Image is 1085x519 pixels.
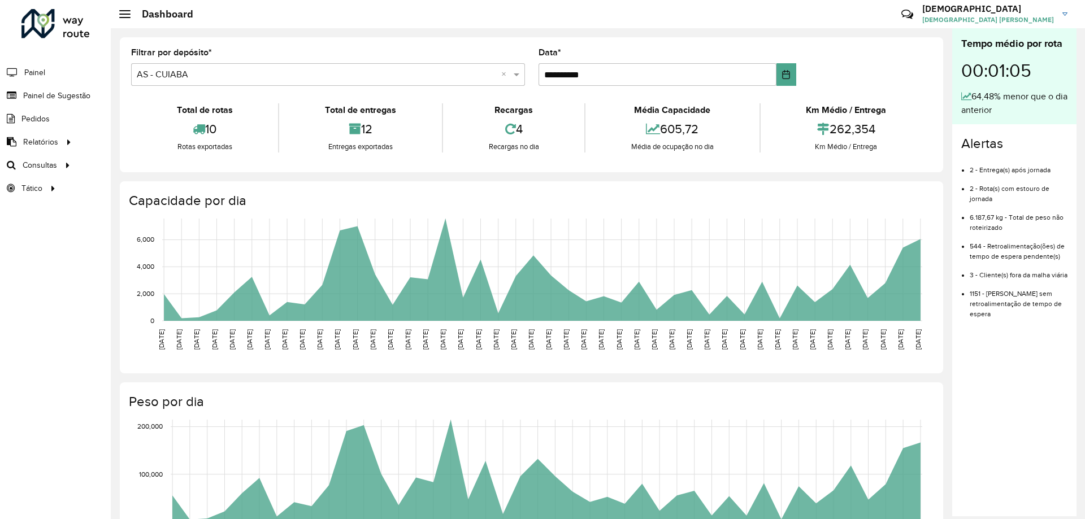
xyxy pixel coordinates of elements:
text: [DATE] [246,329,253,350]
text: 6,000 [137,236,154,243]
text: [DATE] [158,329,165,350]
text: 0 [150,317,154,324]
text: [DATE] [668,329,675,350]
span: Clear all [501,68,511,81]
span: Painel de Sugestão [23,90,90,102]
text: [DATE] [685,329,693,350]
text: [DATE] [633,329,640,350]
h4: Alertas [961,136,1067,152]
div: Recargas no dia [446,141,581,152]
div: Total de entregas [282,103,439,117]
text: [DATE] [422,329,429,350]
text: [DATE] [228,329,236,350]
text: [DATE] [879,329,887,350]
div: Total de rotas [134,103,275,117]
text: [DATE] [263,329,271,350]
h3: [DEMOGRAPHIC_DATA] [922,3,1054,14]
li: 544 - Retroalimentação(ões) de tempo de espera pendente(s) [970,233,1067,261]
span: Relatórios [23,136,58,148]
div: Km Médio / Entrega [763,103,929,117]
span: Pedidos [21,113,50,125]
text: [DATE] [721,329,728,350]
span: Tático [21,182,42,194]
text: [DATE] [175,329,183,350]
div: Média de ocupação no dia [588,141,756,152]
h4: Capacidade por dia [129,193,932,209]
text: [DATE] [475,329,482,350]
div: 00:01:05 [961,51,1067,90]
text: [DATE] [457,329,464,350]
text: [DATE] [809,329,816,350]
text: [DATE] [791,329,798,350]
a: Contato Rápido [895,2,919,27]
text: [DATE] [369,329,376,350]
div: Rotas exportadas [134,141,275,152]
span: Painel [24,67,45,78]
text: [DATE] [492,329,500,350]
text: [DATE] [510,329,517,350]
text: 4,000 [137,263,154,270]
text: [DATE] [333,329,341,350]
text: [DATE] [756,329,763,350]
div: Km Médio / Entrega [763,141,929,152]
li: 2 - Rota(s) com estouro de jornada [970,175,1067,204]
span: Consultas [23,159,57,171]
text: [DATE] [615,329,623,350]
text: [DATE] [545,329,552,350]
text: 2,000 [137,290,154,297]
div: 605,72 [588,117,756,141]
text: [DATE] [826,329,834,350]
div: Média Capacidade [588,103,756,117]
text: [DATE] [527,329,535,350]
text: [DATE] [211,329,218,350]
li: 1151 - [PERSON_NAME] sem retroalimentação de tempo de espera [970,280,1067,319]
text: [DATE] [193,329,200,350]
text: 200,000 [137,423,163,430]
text: [DATE] [562,329,570,350]
div: 262,354 [763,117,929,141]
div: Entregas exportadas [282,141,439,152]
label: Data [539,46,561,59]
li: 2 - Entrega(s) após jornada [970,156,1067,175]
text: [DATE] [439,329,446,350]
label: Filtrar por depósito [131,46,212,59]
text: 100,000 [139,470,163,478]
text: [DATE] [897,329,904,350]
text: [DATE] [914,329,922,350]
text: [DATE] [387,329,394,350]
div: 64,48% menor que o dia anterior [961,90,1067,117]
text: [DATE] [351,329,359,350]
li: 3 - Cliente(s) fora da malha viária [970,261,1067,280]
text: [DATE] [404,329,411,350]
text: [DATE] [844,329,851,350]
div: 12 [282,117,439,141]
text: [DATE] [861,329,869,350]
text: [DATE] [774,329,781,350]
text: [DATE] [703,329,710,350]
div: 4 [446,117,581,141]
span: [DEMOGRAPHIC_DATA] [PERSON_NAME] [922,15,1054,25]
text: [DATE] [316,329,323,350]
text: [DATE] [650,329,658,350]
h4: Peso por dia [129,394,932,410]
text: [DATE] [580,329,587,350]
li: 6.187,67 kg - Total de peso não roteirizado [970,204,1067,233]
div: 10 [134,117,275,141]
div: Recargas [446,103,581,117]
text: [DATE] [739,329,746,350]
text: [DATE] [298,329,306,350]
text: [DATE] [597,329,605,350]
button: Choose Date [776,63,796,86]
div: Tempo médio por rota [961,36,1067,51]
h2: Dashboard [131,8,193,20]
text: [DATE] [281,329,288,350]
